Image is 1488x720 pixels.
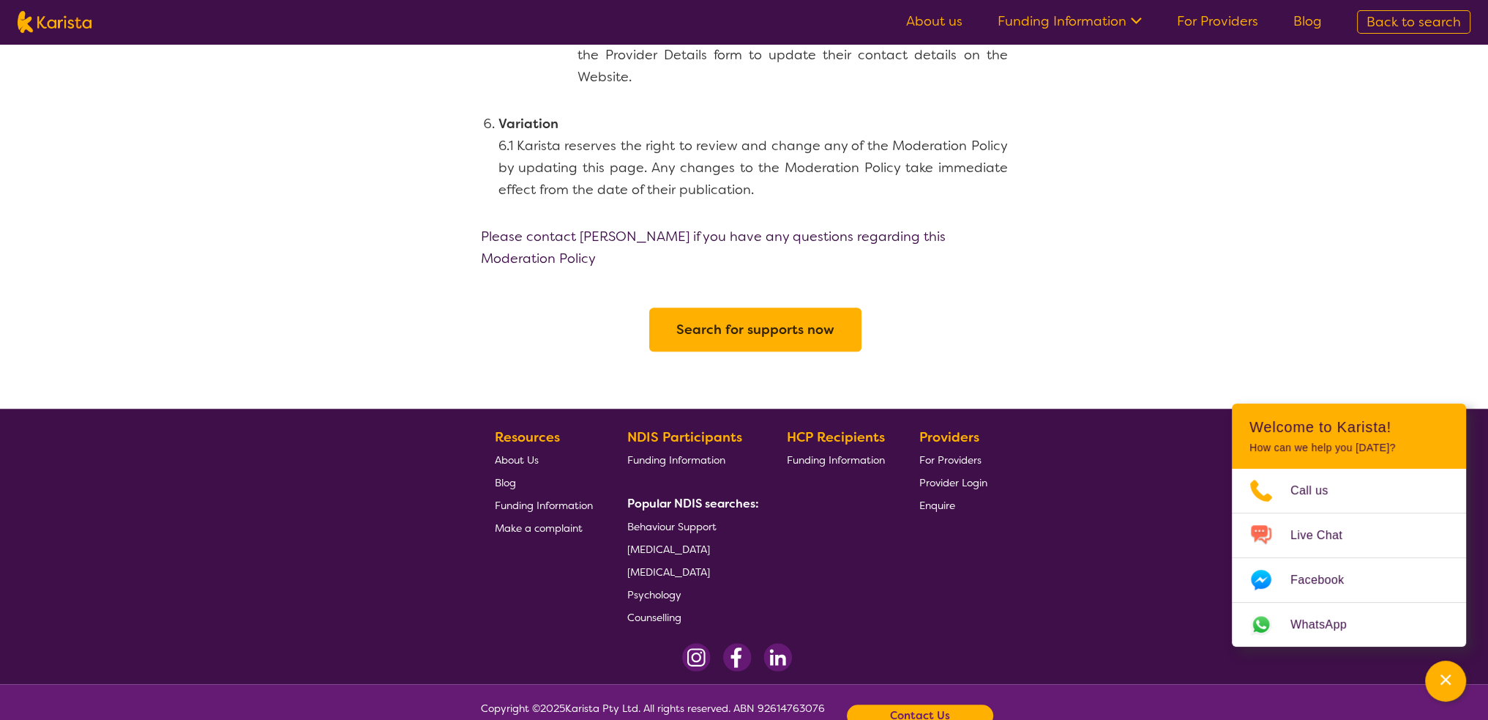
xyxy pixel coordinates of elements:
img: LinkedIn [763,643,792,672]
span: For Providers [919,453,982,467]
img: Facebook [722,643,752,672]
a: Back to search [1357,10,1470,34]
a: Web link opens in a new tab. [1232,603,1466,647]
button: Search for supports now [649,308,861,352]
b: Popular NDIS searches: [627,496,759,511]
a: About Us [495,448,593,471]
a: Funding Information [787,448,885,471]
p: Please contact [PERSON_NAME] if you have any questions regarding this Moderation Policy [481,226,1008,270]
span: Call us [1290,480,1346,502]
img: Instagram [682,643,711,672]
a: For Providers [1177,12,1258,30]
b: Providers [919,428,979,446]
span: Behaviour Support [627,520,717,533]
span: Funding Information [627,453,725,467]
a: Make a complaint [495,516,593,539]
b: Resources [495,428,560,446]
span: Enquire [919,499,955,512]
b: Variation [498,115,558,133]
a: Blog [495,471,593,494]
a: Funding Information [627,448,753,471]
img: Karista logo [18,11,91,33]
a: Blog [1293,12,1322,30]
span: Psychology [627,588,681,601]
button: Channel Menu [1425,661,1466,702]
span: Funding Information [787,453,885,467]
a: Funding Information [998,12,1142,30]
p: How can we help you [DATE]? [1249,442,1448,454]
p: 6.1 Karista reserves the right to review and change any of the Moderation Policy by updating this... [498,135,1008,201]
ul: Choose channel [1232,469,1466,647]
a: Search for supports now [676,316,834,343]
a: About us [906,12,962,30]
span: WhatsApp [1290,614,1364,636]
span: Facebook [1290,569,1361,591]
a: Enquire [919,494,987,516]
a: Provider Login [919,471,987,494]
span: Live Chat [1290,524,1360,546]
span: [MEDICAL_DATA] [627,565,710,579]
a: [MEDICAL_DATA] [627,560,753,583]
a: Psychology [627,583,753,606]
a: For Providers [919,448,987,471]
a: Behaviour Support [627,515,753,538]
b: HCP Recipients [787,428,885,446]
span: [MEDICAL_DATA] [627,543,710,556]
span: Back to search [1367,13,1461,31]
span: Counselling [627,611,681,624]
a: [MEDICAL_DATA] [627,538,753,560]
span: About Us [495,453,539,467]
span: Blog [495,476,516,489]
a: Funding Information [495,494,593,516]
span: Provider Login [919,476,987,489]
div: Channel Menu [1232,404,1466,647]
b: NDIS Participants [627,428,742,446]
a: Counselling [627,606,753,628]
span: Make a complaint [495,522,583,535]
span: Funding Information [495,499,593,512]
h2: Welcome to Karista! [1249,418,1448,436]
